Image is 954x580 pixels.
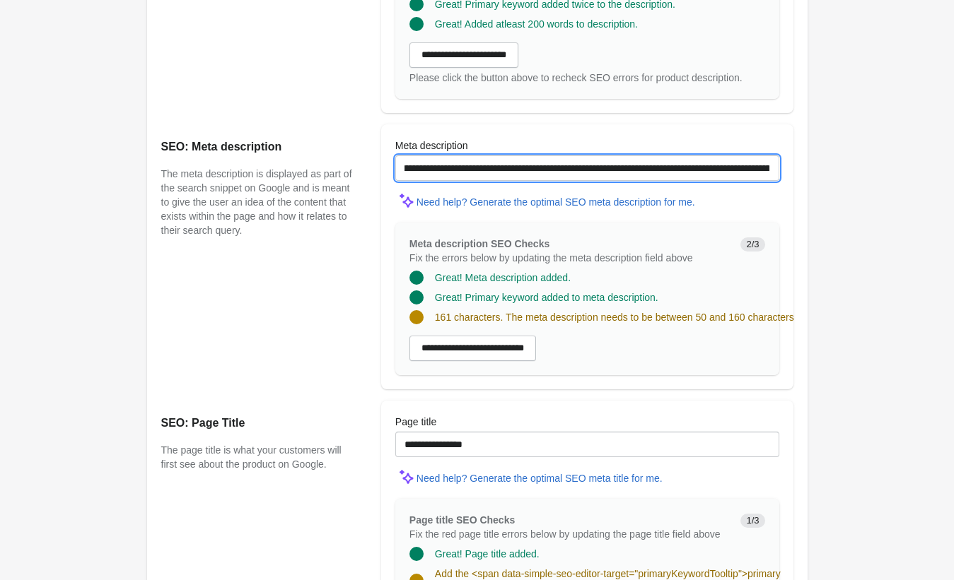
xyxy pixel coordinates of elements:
[740,514,764,528] span: 1/3
[161,167,353,237] p: The meta description is displayed as part of the search snippet on Google and is meant to give th...
[740,237,764,251] span: 2/3
[435,548,540,560] span: Great! Page title added.
[395,415,436,429] label: Page title
[435,312,794,323] span: 161 characters. The meta description needs to be between 50 and 160 characters
[409,527,730,541] p: Fix the red page title errors below by updating the page title field above
[411,466,668,491] button: Need help? Generate the optimal SEO meta title for me.
[411,189,701,215] button: Need help? Generate the optimal SEO meta description for me.
[435,272,571,283] span: Great! Meta description added.
[161,443,353,471] p: The page title is what your customers will first see about the product on Google.
[435,18,638,30] span: Great! Added atleast 200 words to description.
[409,514,515,526] span: Page title SEO Checks
[161,138,353,155] h2: SEO: Meta description
[409,238,549,249] span: Meta description SEO Checks
[435,292,658,303] span: Great! Primary keyword added to meta description.
[417,196,695,208] div: Need help? Generate the optimal SEO meta description for me.
[11,11,370,497] body: Rich Text Area. Press ALT-0 for help.
[417,473,663,484] div: Need help? Generate the optimal SEO meta title for me.
[395,466,417,487] img: MagicMinor-0c7ff6cd6e0e39933513fd390ee66b6c2ef63129d1617a7e6fa9320d2ce6cec8.svg
[395,138,468,153] label: Meta description
[409,71,765,85] div: Please click the button above to recheck SEO errors for product description.
[395,189,417,211] img: MagicMinor-0c7ff6cd6e0e39933513fd390ee66b6c2ef63129d1617a7e6fa9320d2ce6cec8.svg
[161,415,353,432] h2: SEO: Page Title
[409,251,730,265] p: Fix the errors below by updating the meta description field above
